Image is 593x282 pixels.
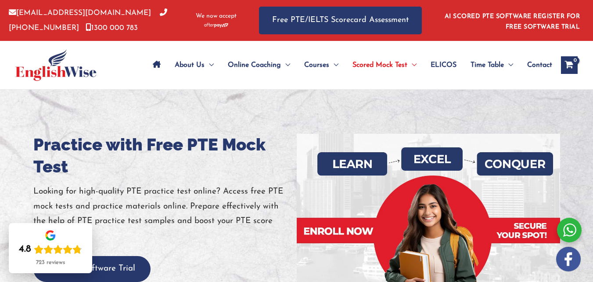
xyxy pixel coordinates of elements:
[304,50,329,81] span: Courses
[146,50,552,81] nav: Site Navigation: Main Menu
[561,56,578,74] a: View Shopping Cart, empty
[15,49,97,81] img: cropped-ew-logo
[86,24,138,32] a: 1300 000 783
[352,50,407,81] span: Scored Mock Test
[464,50,520,81] a: Time TableMenu Toggle
[175,50,205,81] span: About Us
[33,184,297,243] p: Looking for high-quality PTE practice test online? Access free PTE mock tests and practice materi...
[204,23,228,28] img: Afterpay-Logo
[9,9,167,31] a: [PHONE_NUMBER]
[527,50,552,81] span: Contact
[19,243,82,256] div: Rating: 4.8 out of 5
[259,7,422,34] a: Free PTE/IELTS Scorecard Assessment
[168,50,221,81] a: About UsMenu Toggle
[228,50,281,81] span: Online Coaching
[471,50,504,81] span: Time Table
[196,12,237,21] span: We now accept
[431,50,456,81] span: ELICOS
[504,50,513,81] span: Menu Toggle
[19,243,31,256] div: 4.8
[345,50,424,81] a: Scored Mock TestMenu Toggle
[281,50,290,81] span: Menu Toggle
[424,50,464,81] a: ELICOS
[445,13,580,30] a: AI SCORED PTE SOFTWARE REGISTER FOR FREE SOFTWARE TRIAL
[297,50,345,81] a: CoursesMenu Toggle
[205,50,214,81] span: Menu Toggle
[221,50,297,81] a: Online CoachingMenu Toggle
[407,50,417,81] span: Menu Toggle
[556,247,581,271] img: white-facebook.png
[439,6,584,35] aside: Header Widget 1
[33,134,297,178] h1: Practice with Free PTE Mock Test
[36,259,65,266] div: 723 reviews
[520,50,552,81] a: Contact
[329,50,338,81] span: Menu Toggle
[9,9,151,17] a: [EMAIL_ADDRESS][DOMAIN_NAME]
